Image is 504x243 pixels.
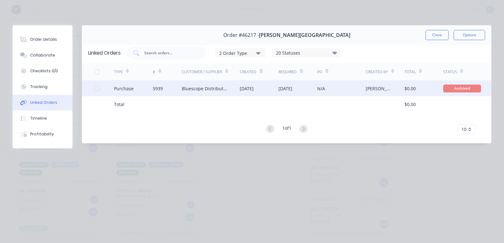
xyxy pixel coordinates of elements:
div: Purchase [114,85,134,92]
div: 2 Order Type [219,50,261,56]
div: $0.00 [404,101,416,108]
div: Tracking [30,84,48,90]
button: Profitability [13,126,72,142]
button: Tracking [13,79,72,95]
span: Order #46217 - [223,32,259,38]
button: Linked Orders [13,95,72,110]
button: Order details [13,32,72,47]
div: 20 Statuses [272,50,341,56]
div: N/A [317,85,325,92]
div: $0.00 [404,85,416,92]
div: Total [114,101,124,108]
button: Options [454,30,485,40]
div: Checklists 0/0 [30,68,58,74]
div: [PERSON_NAME] [366,85,392,92]
div: Profitability [30,131,54,137]
div: Customer / Supplier [182,69,222,75]
div: [DATE] [240,85,254,92]
div: TYPE [114,69,123,75]
div: Created By [366,69,388,75]
div: Timeline [30,116,47,121]
button: Checklists 0/0 [13,63,72,79]
span: 10 [461,126,467,133]
div: PO [317,69,322,75]
div: Total [404,69,416,75]
div: # [153,69,155,75]
div: Status [443,69,457,75]
div: Bluescope Distribution [182,85,227,92]
div: 5939 [153,85,163,92]
div: Created [240,69,256,75]
input: Search orders... [144,50,196,56]
button: Close [426,30,449,40]
button: Timeline [13,110,72,126]
div: Order details [30,37,57,42]
span: [PERSON_NAME][GEOGRAPHIC_DATA] [259,32,350,38]
button: 2 Order Type [215,48,266,58]
div: Linked Orders [30,100,57,105]
div: [DATE] [278,85,292,92]
div: Linked Orders [88,49,121,57]
div: 1 of 1 [282,125,291,134]
div: Collaborate [30,52,55,58]
button: Collaborate [13,47,72,63]
div: Archived [443,85,481,92]
div: Required [278,69,297,75]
